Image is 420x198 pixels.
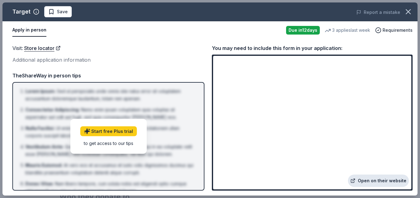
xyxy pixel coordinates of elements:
[286,26,320,35] div: Due in 12 days
[348,175,409,187] a: Open on their website
[57,8,68,15] span: Save
[25,143,195,158] li: Quis autem vel eum iure reprehenderit qui in ea voluptate velit esse [PERSON_NAME] nihil molestia...
[44,6,72,17] button: Save
[25,181,54,186] span: Donec Vitae :
[80,140,137,146] div: to get access to our tips
[25,163,62,168] span: Mauris Euismod :
[25,89,56,94] span: Lorem Ipsum :
[25,107,80,112] span: Consectetur Adipiscing :
[12,44,204,52] div: Visit :
[12,24,46,37] button: Apply in person
[383,27,413,34] span: Requirements
[25,126,55,131] span: Nulla Facilisi :
[25,88,195,102] li: Sed ut perspiciatis unde omnis iste natus error sit voluptatem accusantium doloremque laudantium,...
[12,7,31,17] div: Target
[25,144,64,149] span: Vestibulum Ante :
[12,56,204,64] div: Additional application information
[212,44,413,52] div: You may need to include this form in your application:
[325,27,370,34] div: 3 applies last week
[80,126,137,136] a: Start free Plus trial
[12,72,204,80] div: TheShareWay in person tips
[25,180,195,195] li: Nam libero tempore, cum soluta nobis est eligendi optio cumque nihil impedit quo minus id quod ma...
[356,9,400,16] button: Report a mistake
[25,106,195,121] li: Nemo enim ipsam voluptatem quia voluptas sit aspernatur aut odit aut fugit, sed quia consequuntur...
[375,27,413,34] button: Requirements
[24,44,61,52] a: Store locator
[25,162,195,176] li: At vero eos et accusamus et iusto odio dignissimos ducimus qui blanditiis praesentium voluptatum ...
[25,125,195,139] li: Ut enim ad minima veniam, quis nostrum exercitationem ullam corporis suscipit laboriosam, nisi ut...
